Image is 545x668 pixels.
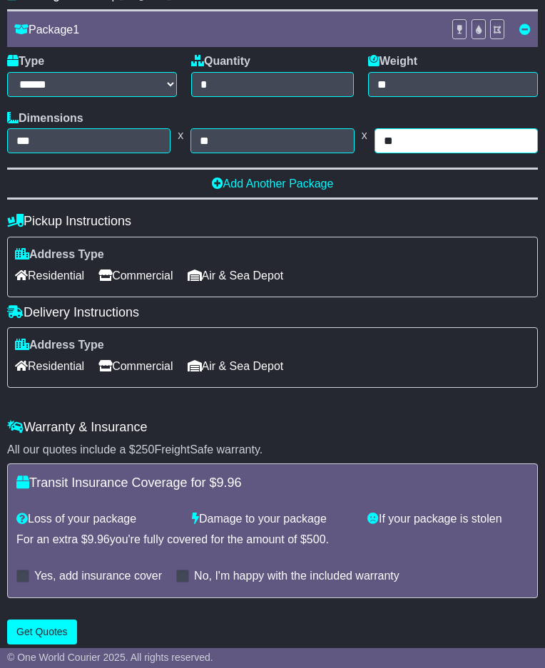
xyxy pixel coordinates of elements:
[98,355,173,377] span: Commercial
[98,264,173,287] span: Commercial
[212,178,334,190] a: Add Another Package
[188,264,284,287] span: Air & Sea Depot
[191,54,250,68] label: Quantity
[15,247,104,261] label: Address Type
[15,264,84,287] span: Residential
[9,512,185,525] div: Loss of your package
[194,569,399,582] label: No, I'm happy with the included warranty
[7,420,538,435] h4: Warranty & Insurance
[355,128,375,142] span: x
[73,24,79,36] span: 1
[15,338,104,351] label: Address Type
[7,305,538,320] h4: Delivery Instructions
[16,476,529,490] h4: Transit Insurance Coverage for $
[136,443,155,456] span: 250
[188,355,284,377] span: Air & Sea Depot
[307,533,326,545] span: 500
[7,443,538,456] div: All our quotes include a $ FreightSafe warranty.
[34,569,162,582] label: Yes, add insurance cover
[7,111,83,125] label: Dimensions
[88,533,110,545] span: 9.96
[7,23,444,36] div: Package
[519,24,531,36] a: Remove this item
[185,512,360,525] div: Damage to your package
[7,652,213,663] span: © One World Courier 2025. All rights reserved.
[7,214,538,229] h4: Pickup Instructions
[360,512,536,525] div: If your package is stolen
[7,54,44,68] label: Type
[216,476,241,490] span: 9.96
[7,620,77,644] button: Get Quotes
[15,355,84,377] span: Residential
[170,128,190,142] span: x
[16,533,529,546] div: For an extra $ you're fully covered for the amount of $ .
[368,54,417,68] label: Weight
